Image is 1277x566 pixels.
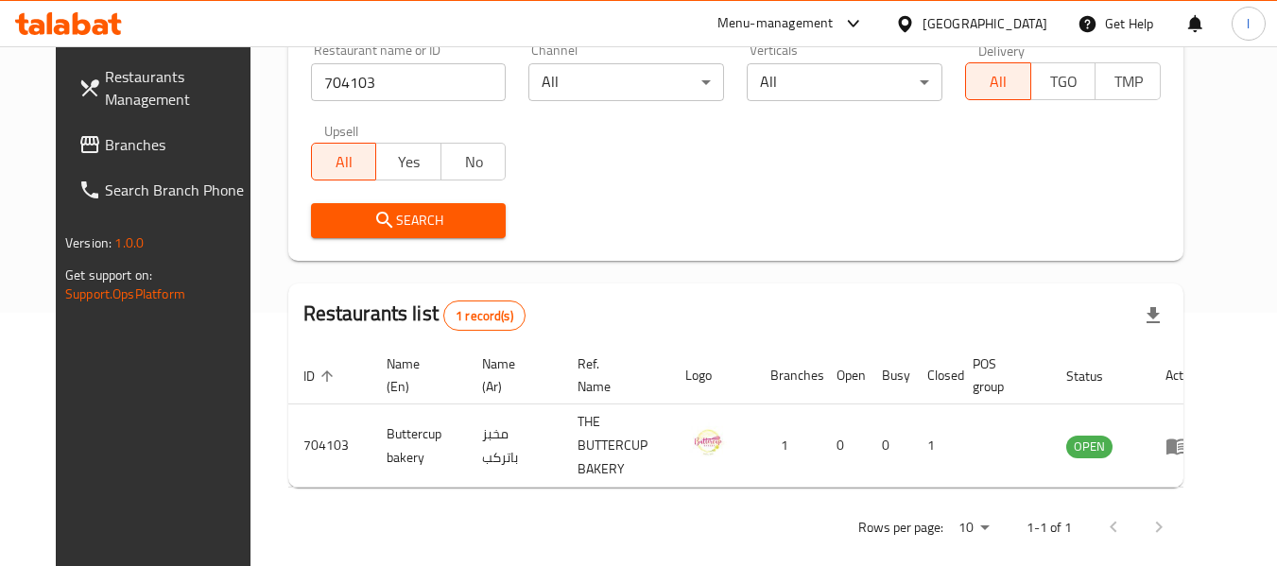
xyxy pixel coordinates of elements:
h2: Restaurants list [303,300,526,331]
span: Branches [105,133,254,156]
span: TGO [1039,68,1089,95]
th: Action [1150,347,1216,404]
span: Yes [384,148,434,176]
a: Support.OpsPlatform [65,282,185,306]
td: مخبز باتركب [467,404,562,488]
button: No [440,143,507,180]
span: TMP [1103,68,1153,95]
td: Buttercup bakery [371,404,467,488]
span: Name (En) [387,352,444,398]
button: TGO [1030,62,1096,100]
label: Delivery [978,43,1026,57]
span: All [319,148,370,176]
div: Export file [1130,293,1176,338]
span: No [449,148,499,176]
td: 0 [821,404,867,488]
span: Search Branch Phone [105,179,254,201]
button: Search [311,203,507,238]
div: All [747,63,942,101]
span: ID [303,365,339,387]
th: Open [821,347,867,404]
span: Ref. Name [578,352,647,398]
span: Search [326,209,492,232]
td: 1 [755,404,821,488]
a: Restaurants Management [63,54,269,122]
label: Upsell [324,124,359,137]
span: Status [1066,365,1128,387]
button: TMP [1095,62,1161,100]
button: All [311,143,377,180]
table: enhanced table [288,347,1216,488]
th: Logo [670,347,755,404]
span: All [974,68,1024,95]
span: OPEN [1066,436,1113,457]
span: 1.0.0 [114,231,144,255]
span: 1 record(s) [444,307,525,325]
div: Rows per page: [951,514,996,542]
td: 0 [867,404,912,488]
div: Total records count [443,300,526,331]
td: 1 [912,404,958,488]
a: Branches [63,122,269,167]
span: Version: [65,231,112,255]
div: Menu-management [717,12,834,35]
th: Busy [867,347,912,404]
td: 704103 [288,404,371,488]
span: Restaurants Management [105,65,254,111]
p: 1-1 of 1 [1027,516,1072,540]
span: l [1247,13,1250,34]
input: Search for restaurant name or ID.. [311,63,507,101]
button: Yes [375,143,441,180]
th: Closed [912,347,958,404]
img: Buttercup bakery [685,419,733,466]
span: Name (Ar) [482,352,540,398]
div: Menu [1165,435,1200,457]
div: [GEOGRAPHIC_DATA] [923,13,1047,34]
td: THE BUTTERCUP BAKERY [562,404,670,488]
p: Rows per page: [858,516,943,540]
th: Branches [755,347,821,404]
button: All [965,62,1031,100]
div: All [528,63,724,101]
span: POS group [973,352,1028,398]
span: Get support on: [65,263,152,287]
a: Search Branch Phone [63,167,269,213]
